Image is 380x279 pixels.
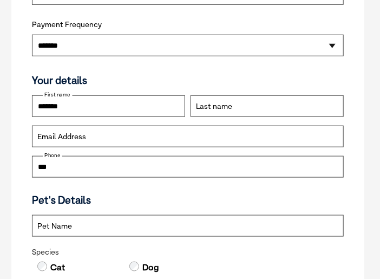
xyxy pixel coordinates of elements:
label: First name [43,92,73,98]
label: Email Address [37,133,86,140]
label: Dog [141,260,159,274]
label: Phone [43,153,62,158]
label: Last name [196,102,232,110]
label: Payment Frequency [32,20,102,29]
label: Cat [49,260,65,274]
legend: Species [32,248,344,257]
h3: Pet's Details [28,194,348,206]
h3: Your details [32,74,344,87]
